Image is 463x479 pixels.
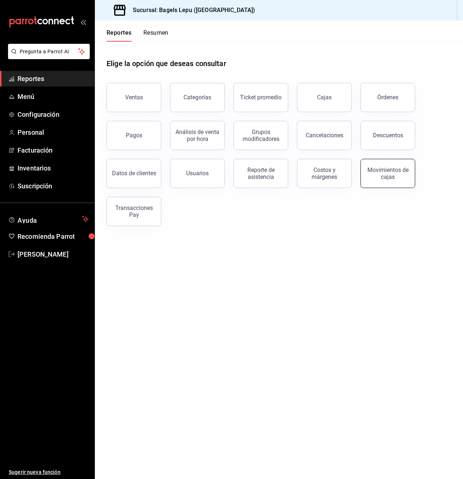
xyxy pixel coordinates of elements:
span: Ayuda [18,215,79,223]
button: Cajas [297,83,352,112]
span: Sugerir nueva función [9,468,89,476]
button: Usuarios [170,159,225,188]
div: Pagos [126,132,142,139]
div: Descuentos [373,132,403,139]
h1: Elige la opción que deseas consultar [107,58,226,69]
button: Categorías [170,83,225,112]
span: [PERSON_NAME] [18,249,89,259]
span: Menú [18,92,89,101]
button: Pregunta a Parrot AI [8,44,90,59]
a: Pregunta a Parrot AI [5,53,90,61]
div: Cajas [317,94,332,101]
div: Órdenes [377,94,398,101]
div: Datos de clientes [112,170,156,177]
span: Reportes [18,74,89,84]
div: Ticket promedio [240,94,282,101]
div: Análisis de venta por hora [175,129,220,142]
span: Inventarios [18,163,89,173]
button: Movimientos de cajas [360,159,415,188]
div: Categorías [184,94,211,101]
span: Suscripción [18,181,89,191]
button: Resumen [143,29,169,42]
div: Usuarios [186,170,209,177]
button: Órdenes [360,83,415,112]
button: Grupos modificadores [234,121,288,150]
button: Costos y márgenes [297,159,352,188]
button: Ticket promedio [234,83,288,112]
button: Cancelaciones [297,121,352,150]
button: Transacciones Pay [107,197,161,226]
div: navigation tabs [107,29,169,42]
div: Transacciones Pay [111,204,157,218]
button: Ventas [107,83,161,112]
span: Facturación [18,145,89,155]
div: Grupos modificadores [238,129,283,142]
button: open_drawer_menu [80,19,86,25]
span: Pregunta a Parrot AI [20,48,78,55]
button: Análisis de venta por hora [170,121,225,150]
span: Configuración [18,110,89,119]
button: Datos de clientes [107,159,161,188]
span: Recomienda Parrot [18,231,89,241]
div: Costos y márgenes [302,166,347,180]
div: Ventas [125,94,143,101]
button: Reportes [107,29,132,42]
button: Descuentos [360,121,415,150]
div: Movimientos de cajas [365,166,410,180]
button: Pagos [107,121,161,150]
button: Reporte de asistencia [234,159,288,188]
div: Reporte de asistencia [238,166,283,180]
div: Cancelaciones [306,132,343,139]
span: Personal [18,127,89,137]
h3: Sucursal: Bagels Lepu ([GEOGRAPHIC_DATA]) [127,6,255,15]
